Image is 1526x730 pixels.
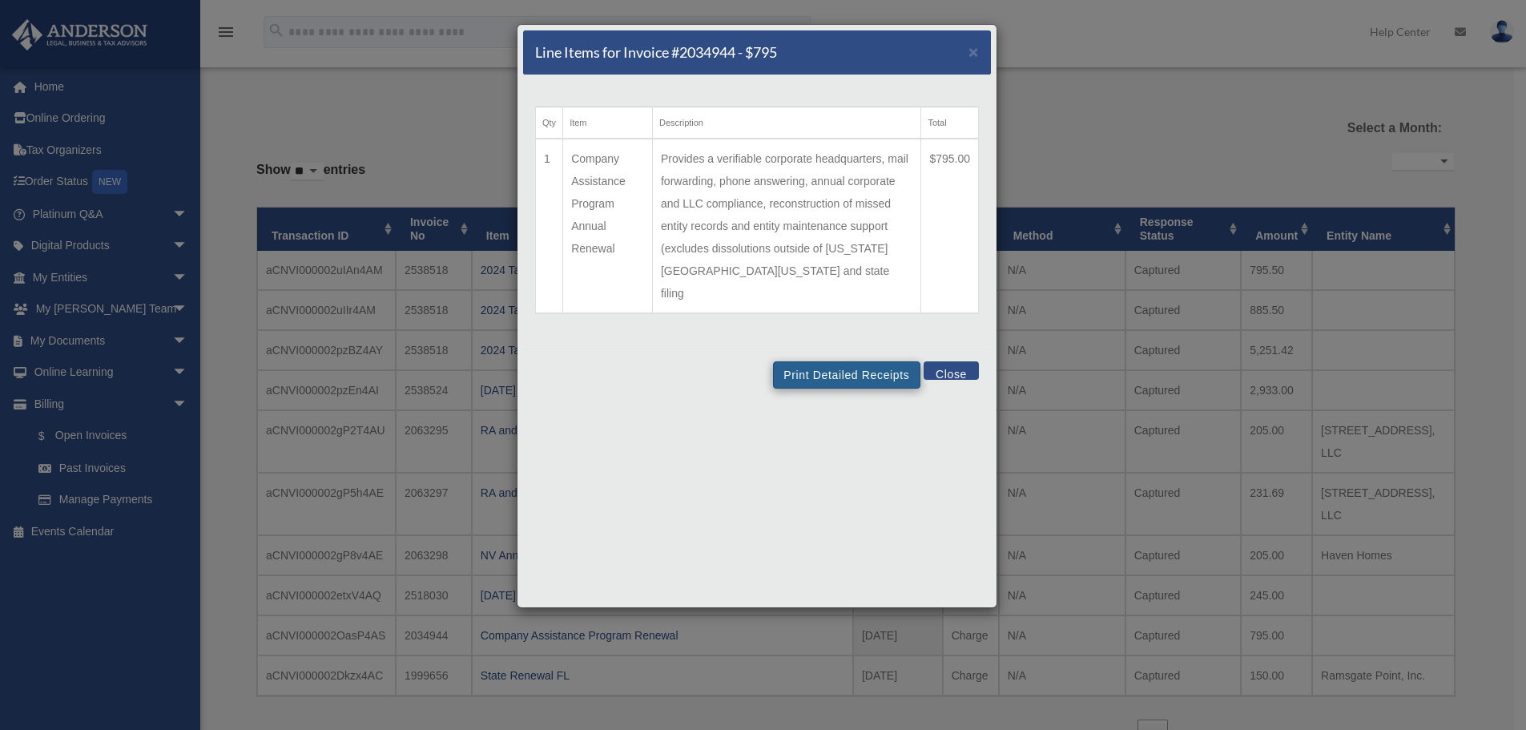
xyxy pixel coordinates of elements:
button: Close [968,43,979,60]
button: Print Detailed Receipts [773,361,920,389]
th: Qty [536,107,563,139]
td: Provides a verifiable corporate headquarters, mail forwarding, phone answering, annual corporate ... [652,139,920,313]
h5: Line Items for Invoice #2034944 - $795 [535,42,777,63]
span: × [968,42,979,61]
button: Close [924,361,979,380]
td: $795.00 [921,139,979,313]
th: Item [563,107,653,139]
td: 1 [536,139,563,313]
th: Description [652,107,920,139]
th: Total [921,107,979,139]
td: Company Assistance Program Annual Renewal [563,139,653,313]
